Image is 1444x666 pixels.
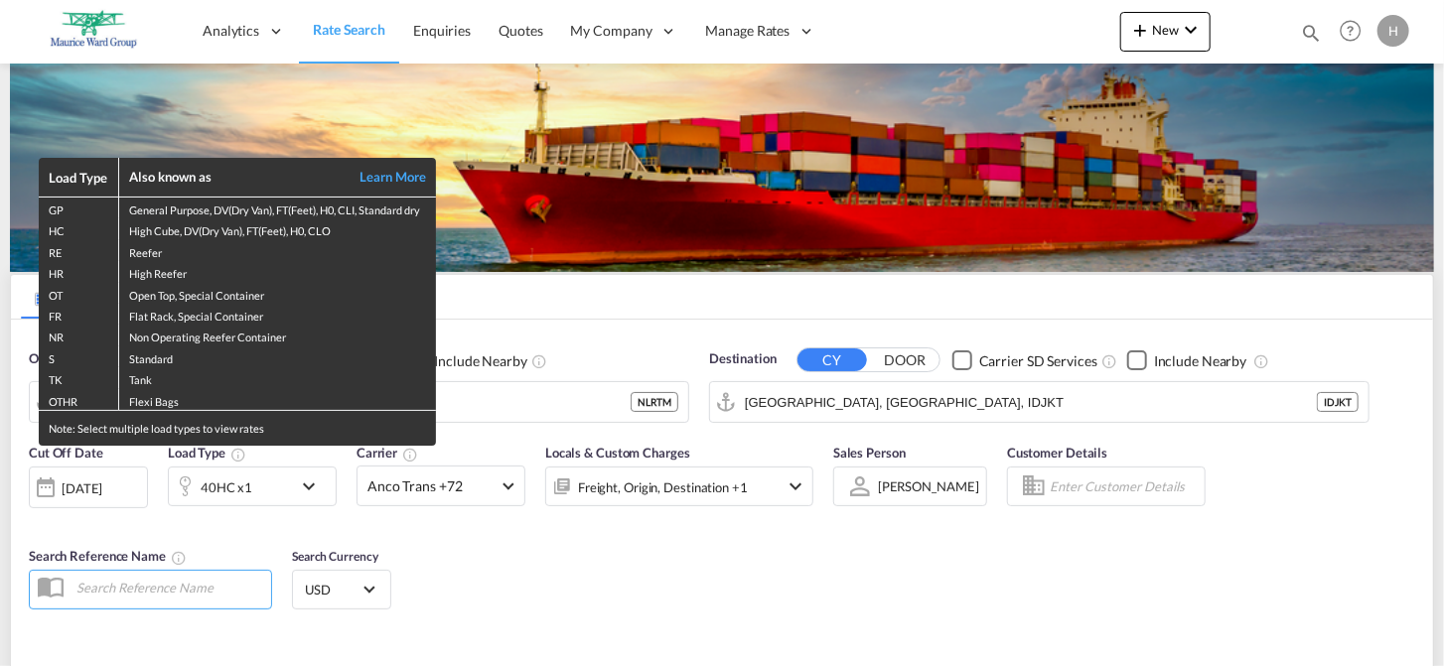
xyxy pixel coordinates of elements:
td: General Purpose, DV(Dry Van), FT(Feet), H0, CLI, Standard dry [118,198,436,219]
td: Non Operating Reefer Container [118,325,436,345]
td: Standard [118,346,436,367]
div: Note: Select multiple load types to view rates [39,411,436,446]
td: High Reefer [118,261,436,282]
td: GP [39,198,118,219]
td: OT [39,283,118,304]
td: Reefer [118,240,436,261]
td: High Cube, DV(Dry Van), FT(Feet), H0, CLO [118,218,436,239]
td: OTHR [39,389,118,411]
th: Load Type [39,158,118,197]
td: NR [39,325,118,345]
div: Also known as [129,168,338,186]
td: Flexi Bags [118,389,436,411]
td: RE [39,240,118,261]
a: Learn More [337,168,426,186]
td: Open Top, Special Container [118,283,436,304]
td: HR [39,261,118,282]
td: Flat Rack, Special Container [118,304,436,325]
td: S [39,346,118,367]
td: FR [39,304,118,325]
td: TK [39,367,118,388]
td: Tank [118,367,436,388]
td: HC [39,218,118,239]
